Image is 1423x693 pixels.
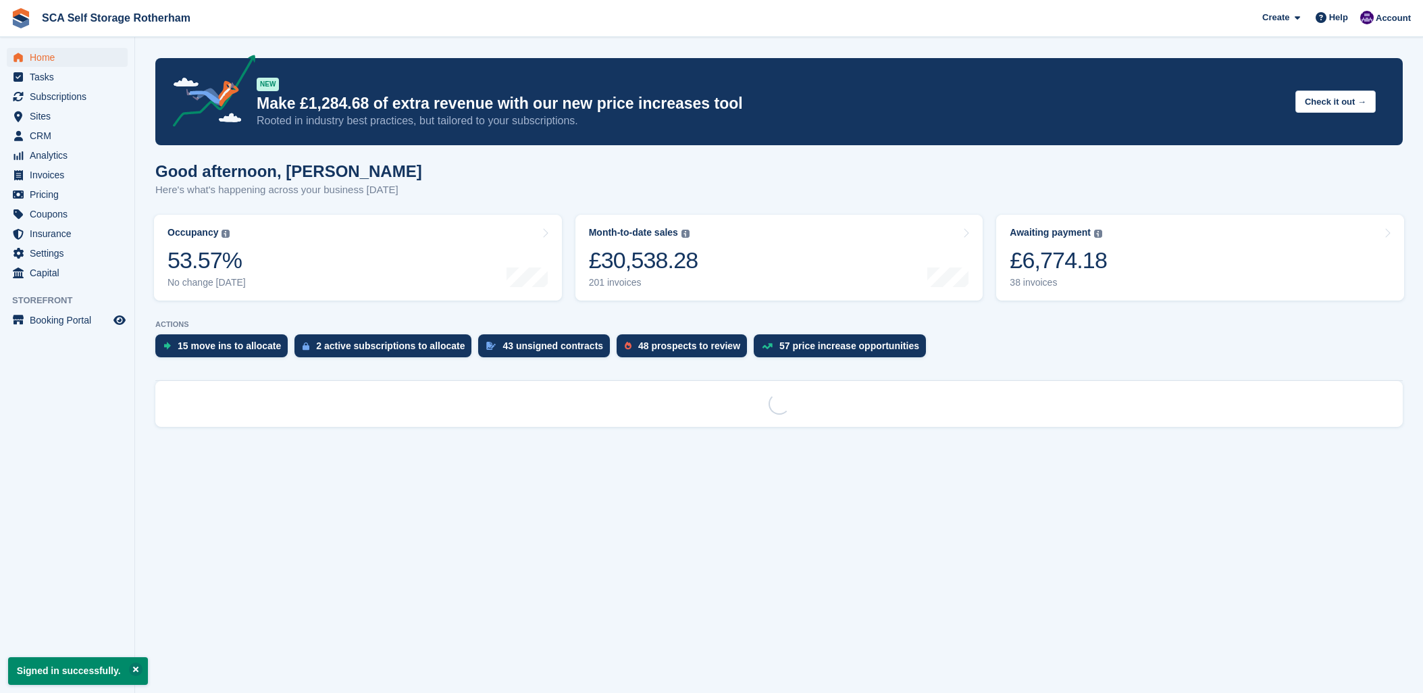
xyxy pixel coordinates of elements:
span: Home [30,48,111,67]
div: 201 invoices [589,277,698,288]
div: £6,774.18 [1010,247,1107,274]
h1: Good afternoon, [PERSON_NAME] [155,162,422,180]
img: price_increase_opportunities-93ffe204e8149a01c8c9dc8f82e8f89637d9d84a8eef4429ea346261dce0b2c0.svg [762,343,773,349]
span: Create [1262,11,1289,24]
img: Kelly Neesham [1360,11,1374,24]
img: move_ins_to_allocate_icon-fdf77a2bb77ea45bf5b3d319d69a93e2d87916cf1d5bf7949dd705db3b84f3ca.svg [163,342,171,350]
a: 43 unsigned contracts [478,334,617,364]
img: price-adjustments-announcement-icon-8257ccfd72463d97f412b2fc003d46551f7dbcb40ab6d574587a9cd5c0d94... [161,55,256,132]
div: 15 move ins to allocate [178,340,281,351]
p: Make £1,284.68 of extra revenue with our new price increases tool [257,94,1285,113]
a: menu [7,185,128,204]
p: Here's what's happening across your business [DATE] [155,182,422,198]
a: Month-to-date sales £30,538.28 201 invoices [575,215,983,301]
div: £30,538.28 [589,247,698,274]
div: No change [DATE] [167,277,246,288]
a: Occupancy 53.57% No change [DATE] [154,215,562,301]
a: menu [7,224,128,243]
div: 57 price increase opportunities [779,340,919,351]
a: 15 move ins to allocate [155,334,294,364]
a: menu [7,107,128,126]
a: Preview store [111,312,128,328]
div: 53.57% [167,247,246,274]
span: Subscriptions [30,87,111,106]
span: Storefront [12,294,134,307]
img: icon-info-grey-7440780725fd019a000dd9b08b2336e03edf1995a4989e88bcd33f0948082b44.svg [681,230,690,238]
div: Awaiting payment [1010,227,1091,238]
p: ACTIONS [155,320,1403,329]
img: prospect-51fa495bee0391a8d652442698ab0144808aea92771e9ea1ae160a38d050c398.svg [625,342,631,350]
a: 2 active subscriptions to allocate [294,334,478,364]
a: menu [7,48,128,67]
a: menu [7,146,128,165]
span: Sites [30,107,111,126]
span: Capital [30,263,111,282]
a: menu [7,311,128,330]
img: contract_signature_icon-13c848040528278c33f63329250d36e43548de30e8caae1d1a13099fd9432cc5.svg [486,342,496,350]
span: Pricing [30,185,111,204]
a: menu [7,244,128,263]
p: Signed in successfully. [8,657,148,685]
span: Insurance [30,224,111,243]
span: Account [1376,11,1411,25]
a: menu [7,68,128,86]
a: menu [7,87,128,106]
img: stora-icon-8386f47178a22dfd0bd8f6a31ec36ba5ce8667c1dd55bd0f319d3a0aa187defe.svg [11,8,31,28]
div: 48 prospects to review [638,340,740,351]
span: Tasks [30,68,111,86]
a: 57 price increase opportunities [754,334,933,364]
div: 38 invoices [1010,277,1107,288]
span: Analytics [30,146,111,165]
div: NEW [257,78,279,91]
img: icon-info-grey-7440780725fd019a000dd9b08b2336e03edf1995a4989e88bcd33f0948082b44.svg [1094,230,1102,238]
a: SCA Self Storage Rotherham [36,7,196,29]
a: Awaiting payment £6,774.18 38 invoices [996,215,1404,301]
img: icon-info-grey-7440780725fd019a000dd9b08b2336e03edf1995a4989e88bcd33f0948082b44.svg [222,230,230,238]
a: menu [7,126,128,145]
a: menu [7,165,128,184]
div: Occupancy [167,227,218,238]
img: active_subscription_to_allocate_icon-d502201f5373d7db506a760aba3b589e785aa758c864c3986d89f69b8ff3... [303,342,309,351]
a: menu [7,205,128,224]
span: Settings [30,244,111,263]
div: 43 unsigned contracts [502,340,603,351]
p: Rooted in industry best practices, but tailored to your subscriptions. [257,113,1285,128]
div: 2 active subscriptions to allocate [316,340,465,351]
a: menu [7,263,128,282]
span: Invoices [30,165,111,184]
button: Check it out → [1295,91,1376,113]
span: Coupons [30,205,111,224]
a: 48 prospects to review [617,334,754,364]
div: Month-to-date sales [589,227,678,238]
span: CRM [30,126,111,145]
span: Booking Portal [30,311,111,330]
span: Help [1329,11,1348,24]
